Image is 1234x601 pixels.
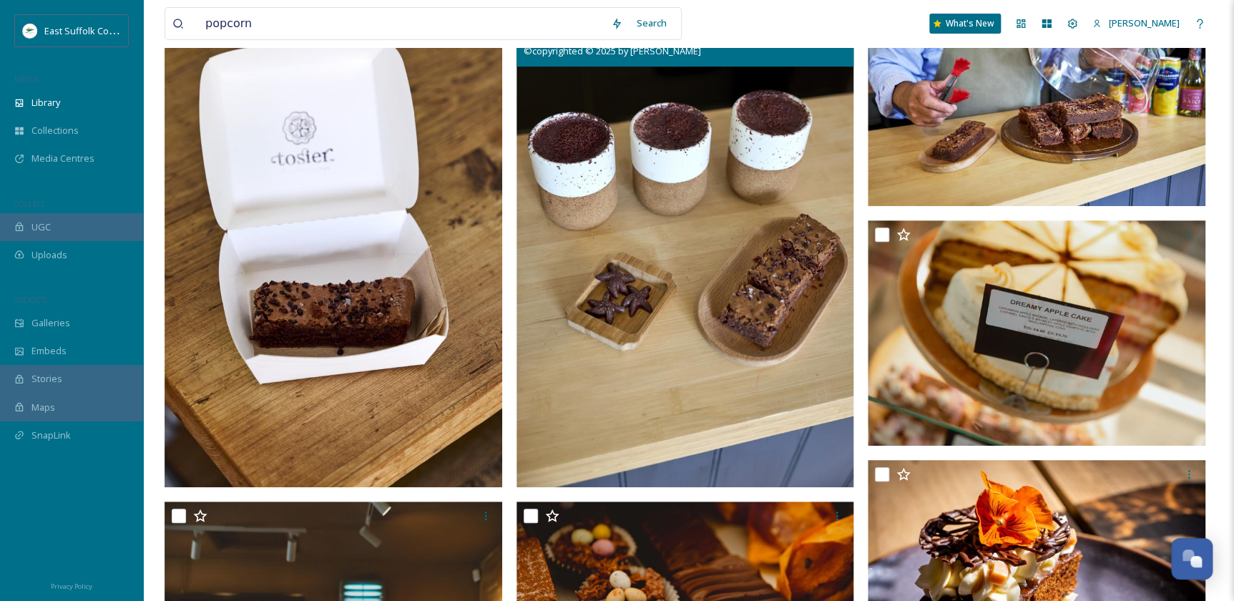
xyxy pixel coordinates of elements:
span: Galleries [31,316,70,330]
button: Open Chat [1171,538,1213,580]
span: UGC [31,220,51,234]
span: [PERSON_NAME] [1109,16,1180,29]
span: SnapLink [31,429,71,442]
a: What's New [929,14,1001,34]
span: East Suffolk Council [44,24,129,37]
span: Media Centres [31,152,94,165]
span: Maps [31,401,55,414]
div: Search [630,9,674,37]
span: Library [31,96,60,109]
span: Privacy Policy [51,582,92,591]
span: Collections [31,124,79,137]
span: WIDGETS [14,294,47,305]
span: Embeds [31,344,67,358]
span: © copyrighted © 2025 by [PERSON_NAME] [524,44,701,57]
span: Stories [31,372,62,386]
span: COLLECT [14,198,45,209]
img: ESC%20Logo.png [23,24,37,38]
a: [PERSON_NAME] [1085,9,1187,37]
input: Search your library [198,8,604,39]
span: Uploads [31,248,67,262]
span: MEDIA [14,74,39,84]
a: Privacy Policy [51,577,92,594]
img: ext_1748625567.872742_bishybeephoto@gmail.com-Framlingham-081.jpg [868,220,1205,446]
